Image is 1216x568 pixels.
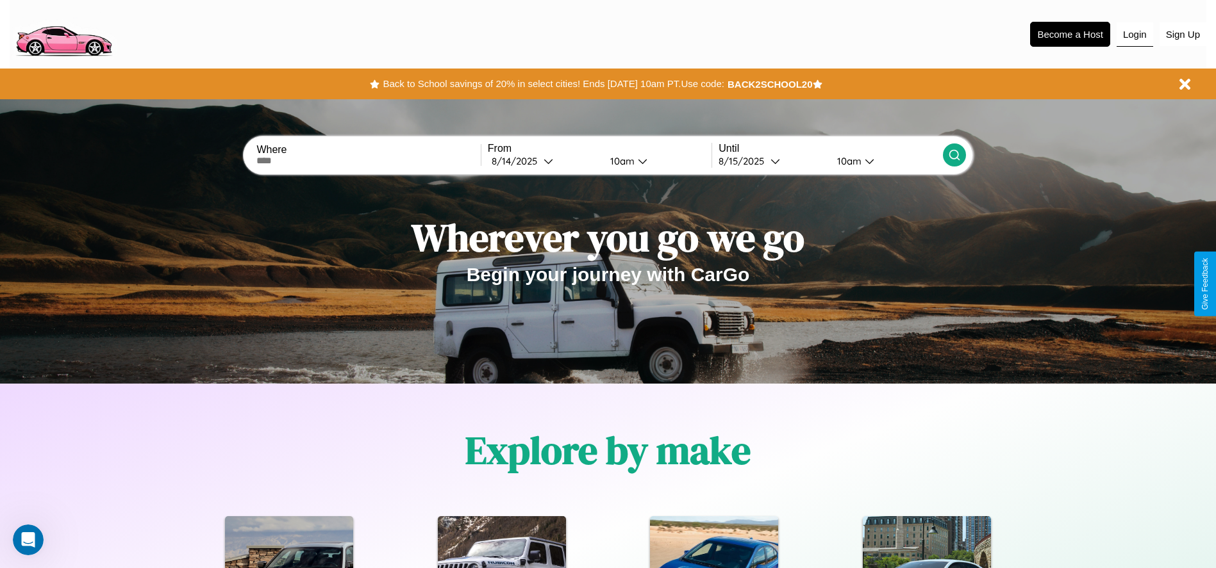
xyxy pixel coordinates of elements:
div: 8 / 14 / 2025 [492,155,544,167]
h1: Explore by make [465,424,751,476]
button: Login [1117,22,1153,47]
label: Where [256,144,480,156]
button: Become a Host [1030,22,1110,47]
img: logo [10,6,117,60]
div: 10am [831,155,865,167]
div: Give Feedback [1201,258,1210,310]
button: 10am [827,154,943,168]
div: 8 / 15 / 2025 [719,155,770,167]
label: From [488,143,712,154]
iframe: Intercom live chat [13,524,44,555]
button: 8/14/2025 [488,154,600,168]
button: Sign Up [1160,22,1206,46]
label: Until [719,143,942,154]
b: BACK2SCHOOL20 [728,79,813,90]
div: 10am [604,155,638,167]
button: 10am [600,154,712,168]
button: Back to School savings of 20% in select cities! Ends [DATE] 10am PT.Use code: [379,75,727,93]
